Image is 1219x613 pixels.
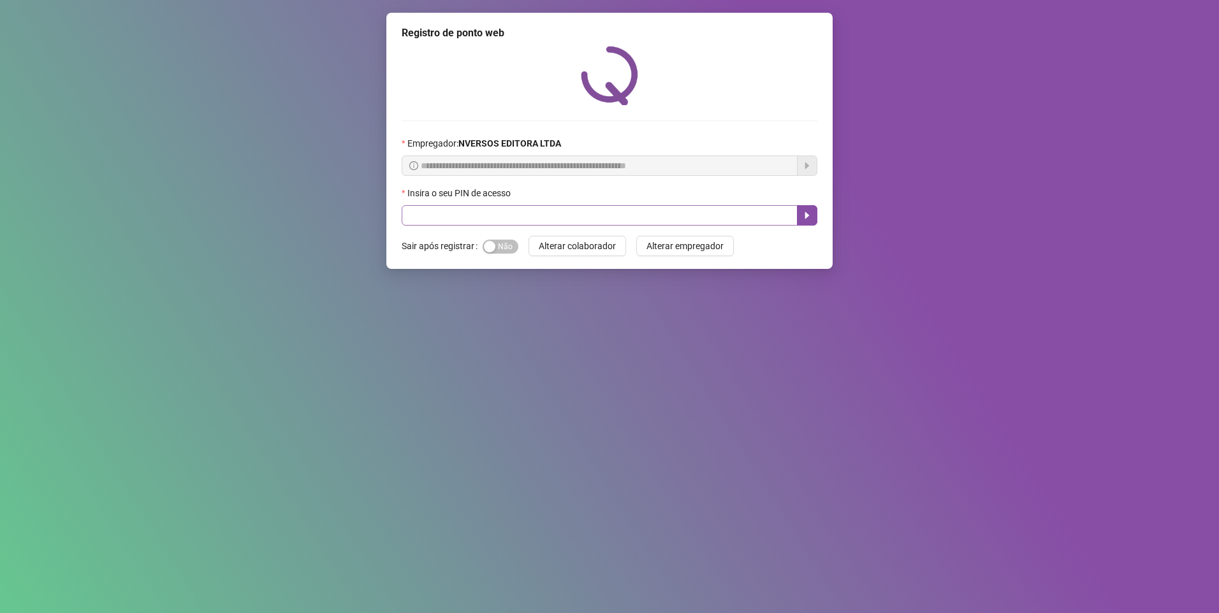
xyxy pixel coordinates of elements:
span: Alterar empregador [646,239,724,253]
span: Empregador : [407,136,561,150]
button: Alterar colaborador [529,236,626,256]
span: Alterar colaborador [539,239,616,253]
img: QRPoint [581,46,638,105]
div: Registro de ponto web [402,25,817,41]
label: Insira o seu PIN de acesso [402,186,519,200]
label: Sair após registrar [402,236,483,256]
button: Alterar empregador [636,236,734,256]
span: info-circle [409,161,418,170]
span: caret-right [802,210,812,220]
strong: NVERSOS EDITORA LTDA [458,138,561,148]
